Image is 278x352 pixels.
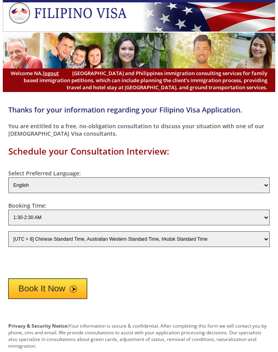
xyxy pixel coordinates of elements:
[8,170,81,177] label: Select Preferred Language:
[11,70,59,77] span: Welcome NA,
[3,105,275,114] h4: Thanks for your information regarding your Filipino Visa Application.
[8,323,69,329] strong: Privacy & Security Notice:
[3,323,275,349] p: Your information is secure & confidential. After completing this form we will contact you by phon...
[3,122,275,137] p: You are entitled to a free, no-obligation consultation to discuss your situation with one of our ...
[8,202,47,209] label: Booking Time:
[8,278,88,299] button: Book It Now
[11,70,267,91] span: [GEOGRAPHIC_DATA] and Philippines immigration consulting services for family based immigration pe...
[8,145,270,157] h1: Schedule your Consultation Interview:
[43,70,59,77] a: logout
